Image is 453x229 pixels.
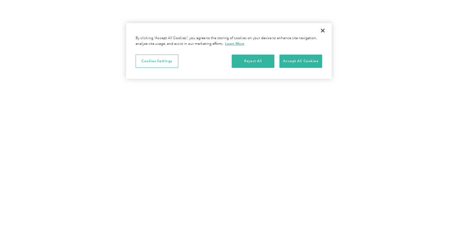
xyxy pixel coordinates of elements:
[136,55,178,68] button: Cookies Settings
[232,55,274,68] button: Reject All
[279,55,322,68] button: Accept All Cookies
[136,36,322,47] div: By clicking “Accept All Cookies”, you agree to the storing of cookies on your device to enhance s...
[316,24,330,38] button: Close
[225,41,244,46] a: More information about your privacy, opens in a new tab
[126,23,332,79] div: Privacy
[126,23,332,79] div: Cookie banner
